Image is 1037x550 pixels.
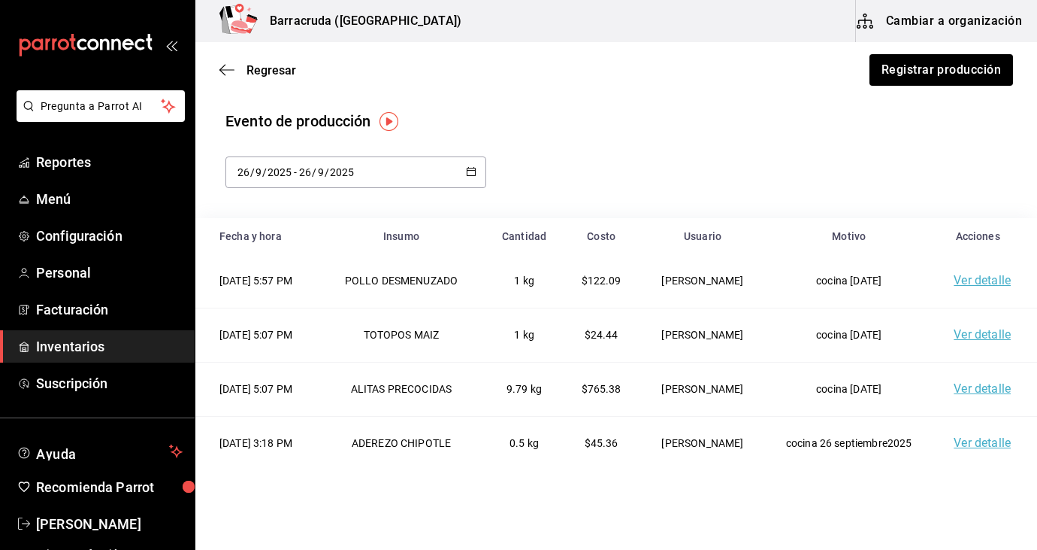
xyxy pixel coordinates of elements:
[641,362,764,416] td: [PERSON_NAME]
[869,54,1013,86] button: Registrar producción
[36,514,183,534] span: [PERSON_NAME]
[225,110,371,132] div: Evento de producción
[17,90,185,122] button: Pregunta a Parrot AI
[764,308,933,362] td: cocina [DATE]
[36,336,183,357] span: Inventarios
[570,230,632,242] div: Costo
[487,308,561,362] td: 1 kg
[954,381,1011,396] a: Ver detalle
[496,230,552,242] div: Cantidad
[764,416,933,470] td: cocina 26 septiembre2025
[258,12,461,30] h3: Barracruda ([GEOGRAPHIC_DATA])
[764,362,933,416] td: cocina [DATE]
[219,230,307,242] div: Fecha y hora
[585,437,618,449] span: $45.36
[487,362,561,416] td: 9.79 kg
[641,254,764,308] td: [PERSON_NAME]
[379,112,398,131] img: Tooltip marker
[954,327,1011,342] a: Ver detalle
[250,166,255,178] span: /
[942,230,1013,242] div: Acciones
[582,275,621,287] span: $122.09
[195,416,316,470] td: [DATE] 3:18 PM
[36,189,183,209] span: Menú
[325,166,329,178] span: /
[312,166,316,178] span: /
[325,230,478,242] div: Insumo
[317,166,325,178] input: Month
[298,166,312,178] input: Day
[764,254,933,308] td: cocina [DATE]
[316,362,487,416] td: ALITAS PRECOCIDAS
[316,254,487,308] td: POLLO DESMENUZADO
[954,273,1011,287] a: Ver detalle
[36,263,183,283] span: Personal
[267,166,292,178] input: Year
[36,442,163,460] span: Ayuda
[36,226,183,246] span: Configuración
[641,308,764,362] td: [PERSON_NAME]
[316,308,487,362] td: TOTOPOS MAIZ
[36,373,183,394] span: Suscripción
[195,308,316,362] td: [DATE] 5:07 PM
[219,63,296,77] button: Regresar
[585,329,618,341] span: $24.44
[36,299,183,320] span: Facturación
[650,230,755,242] div: Usuario
[262,166,267,178] span: /
[195,362,316,416] td: [DATE] 5:07 PM
[641,416,764,470] td: [PERSON_NAME]
[36,477,183,497] span: Recomienda Parrot
[36,152,183,172] span: Reportes
[316,416,487,470] td: ADEREZO CHIPOTLE
[237,166,250,178] input: Day
[582,383,621,395] span: $765.38
[41,99,162,114] span: Pregunta a Parrot AI
[773,230,924,242] div: Motivo
[195,254,316,308] td: [DATE] 5:57 PM
[165,39,177,51] button: open_drawer_menu
[329,166,355,178] input: Year
[954,436,1011,450] a: Ver detalle
[487,416,561,470] td: 0.5 kg
[246,63,296,77] span: Regresar
[255,166,262,178] input: Month
[487,254,561,308] td: 1 kg
[11,109,185,125] a: Pregunta a Parrot AI
[294,166,297,178] span: -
